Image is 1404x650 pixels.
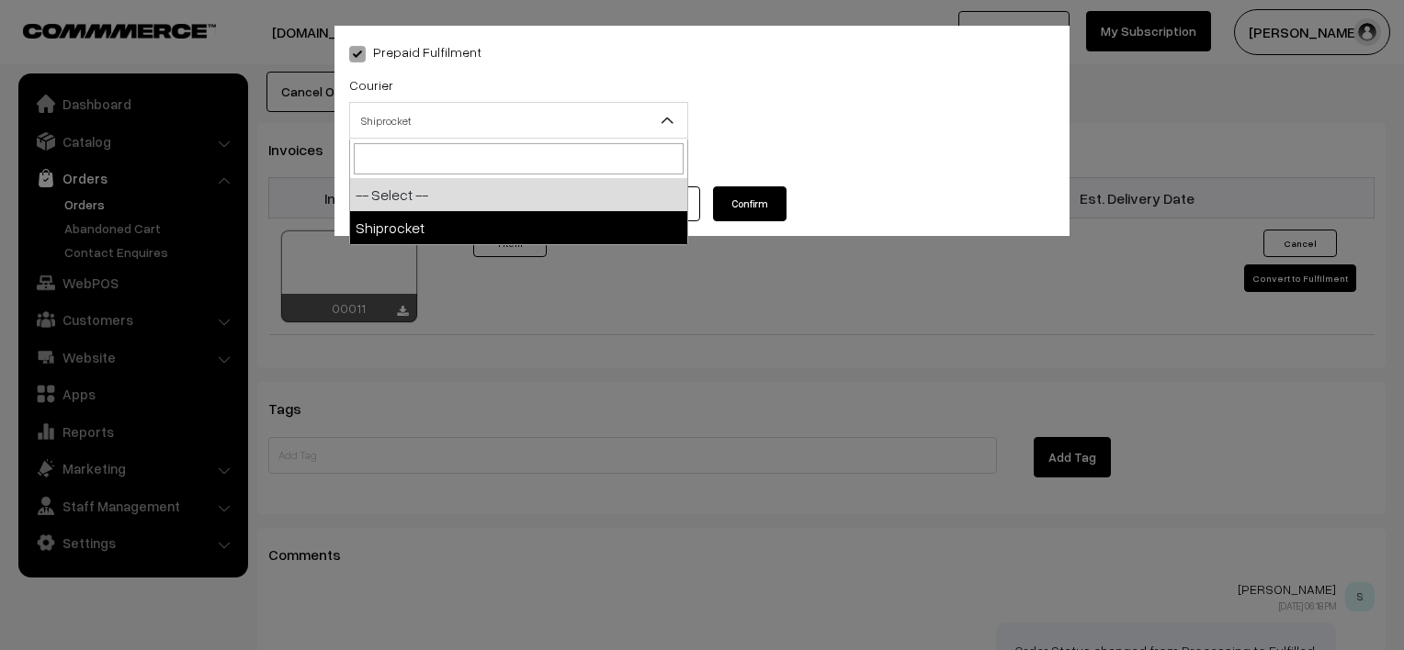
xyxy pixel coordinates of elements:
button: Confirm [713,186,787,221]
span: Shiprocket [349,102,688,139]
li: Shiprocket [350,211,687,244]
label: Courier [349,75,393,95]
label: Prepaid Fulfilment [349,42,481,62]
span: Shiprocket [350,105,687,137]
li: -- Select -- [350,178,687,211]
